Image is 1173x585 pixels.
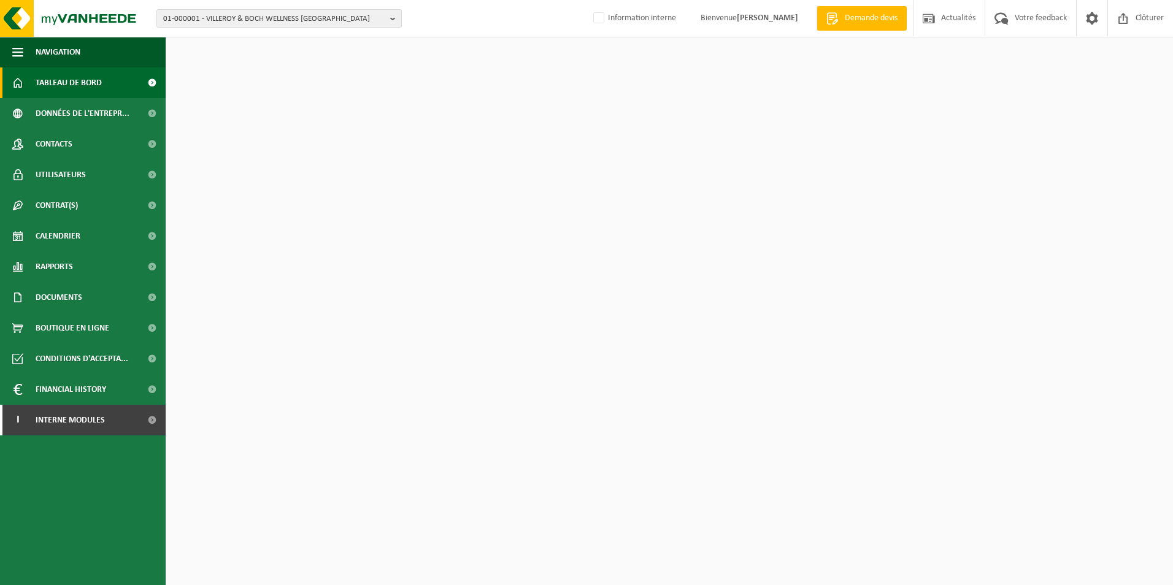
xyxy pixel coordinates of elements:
[842,12,901,25] span: Demande devis
[737,13,798,23] strong: [PERSON_NAME]
[36,159,86,190] span: Utilisateurs
[36,98,129,129] span: Données de l'entrepr...
[36,37,80,67] span: Navigation
[36,282,82,313] span: Documents
[36,251,73,282] span: Rapports
[163,10,385,28] span: 01-000001 - VILLEROY & BOCH WELLNESS [GEOGRAPHIC_DATA]
[156,9,402,28] button: 01-000001 - VILLEROY & BOCH WELLNESS [GEOGRAPHIC_DATA]
[36,343,128,374] span: Conditions d'accepta...
[36,129,72,159] span: Contacts
[591,9,676,28] label: Information interne
[36,405,105,435] span: Interne modules
[36,67,102,98] span: Tableau de bord
[12,405,23,435] span: I
[36,221,80,251] span: Calendrier
[817,6,907,31] a: Demande devis
[36,190,78,221] span: Contrat(s)
[36,374,106,405] span: Financial History
[36,313,109,343] span: Boutique en ligne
